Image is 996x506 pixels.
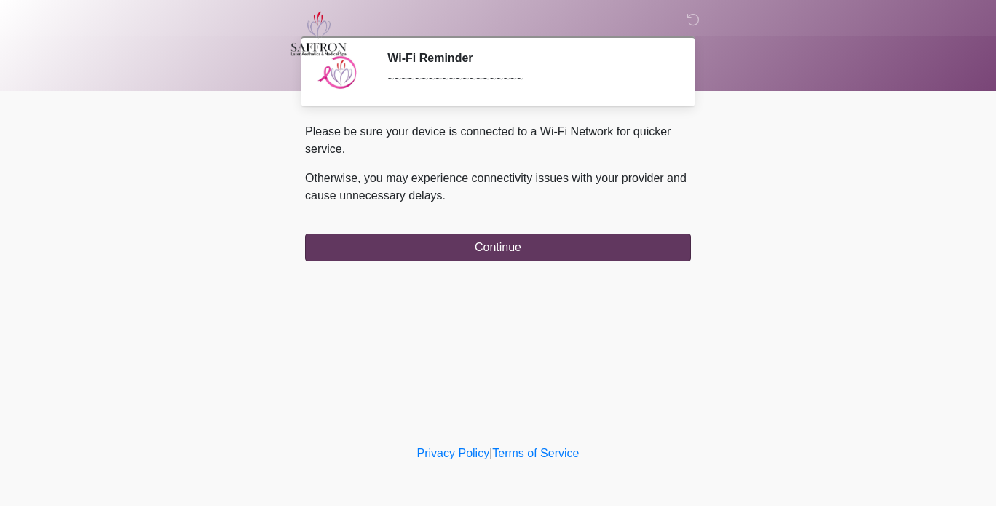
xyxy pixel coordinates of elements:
[387,71,669,88] div: ~~~~~~~~~~~~~~~~~~~~
[305,123,691,158] p: Please be sure your device is connected to a Wi-Fi Network for quicker service.
[492,447,579,459] a: Terms of Service
[290,11,347,56] img: Saffron Laser Aesthetics and Medical Spa Logo
[489,447,492,459] a: |
[443,189,446,202] span: .
[305,234,691,261] button: Continue
[316,51,360,95] img: Agent Avatar
[417,447,490,459] a: Privacy Policy
[305,170,691,205] p: Otherwise, you may experience connectivity issues with your provider and cause unnecessary delays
